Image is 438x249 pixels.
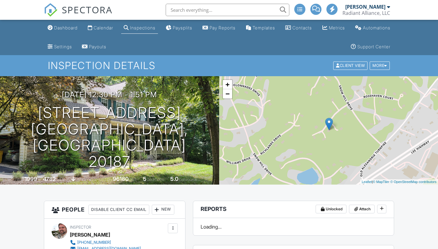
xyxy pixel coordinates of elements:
[345,4,385,10] div: [PERSON_NAME]
[143,176,147,182] div: 5
[45,22,80,34] a: Dashboard
[17,177,24,182] span: Built
[44,201,185,219] h3: People
[210,25,236,30] div: Pay Reports
[70,239,141,246] a: [PHONE_NUMBER]
[333,62,368,70] div: Client View
[44,8,113,21] a: SPECTORA
[113,176,129,182] div: 96180
[373,180,389,184] a: © MapTiler
[292,25,312,30] div: Contacts
[363,25,390,30] div: Automations
[25,176,37,182] div: 1999
[43,176,56,182] div: 4782
[320,22,347,34] a: Metrics
[54,25,78,30] div: Dashboard
[130,25,155,30] div: Inspections
[130,177,137,182] span: sq.ft.
[357,44,390,49] div: Support Center
[152,205,174,215] div: New
[360,179,438,185] div: |
[54,44,72,49] div: Settings
[45,41,74,53] a: Settings
[62,3,113,16] span: SPECTORA
[348,41,393,53] a: Support Center
[283,22,314,34] a: Contacts
[85,22,116,34] a: Calendar
[223,89,232,98] a: Zoom out
[70,225,91,229] span: Inspector
[121,22,158,34] a: Inspections
[200,22,238,34] a: Pay Reports
[362,180,372,184] a: Leaflet
[94,25,113,30] div: Calendar
[79,41,109,53] a: Payouts
[77,240,111,245] div: [PHONE_NUMBER]
[390,180,436,184] a: © OpenStreetMap contributors
[163,22,195,34] a: Paysplits
[89,44,106,49] div: Payouts
[70,230,110,239] div: [PERSON_NAME]
[353,22,393,34] a: Automations (Basic)
[170,176,178,182] div: 5.0
[173,25,192,30] div: Paysplits
[62,90,157,99] h3: [DATE] 12:30 pm - 1:51 pm
[99,177,112,182] span: Lot Size
[333,63,369,68] a: Client View
[88,205,149,215] div: Disable Client CC Email
[329,25,345,30] div: Metrics
[370,62,390,70] div: More
[44,3,57,17] img: The Best Home Inspection Software - Spectora
[223,80,232,89] a: Zoom in
[179,177,197,182] span: bathrooms
[57,177,65,182] span: sq. ft.
[244,22,278,34] a: Templates
[76,177,93,182] span: basement
[342,10,390,16] div: Radiant Alliance, LLC
[253,25,275,30] div: Templates
[147,177,164,182] span: bedrooms
[166,4,289,16] input: Search everything...
[48,60,390,71] h1: Inspection Details
[10,105,209,170] h1: [STREET_ADDRESS] [GEOGRAPHIC_DATA], [GEOGRAPHIC_DATA] 20187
